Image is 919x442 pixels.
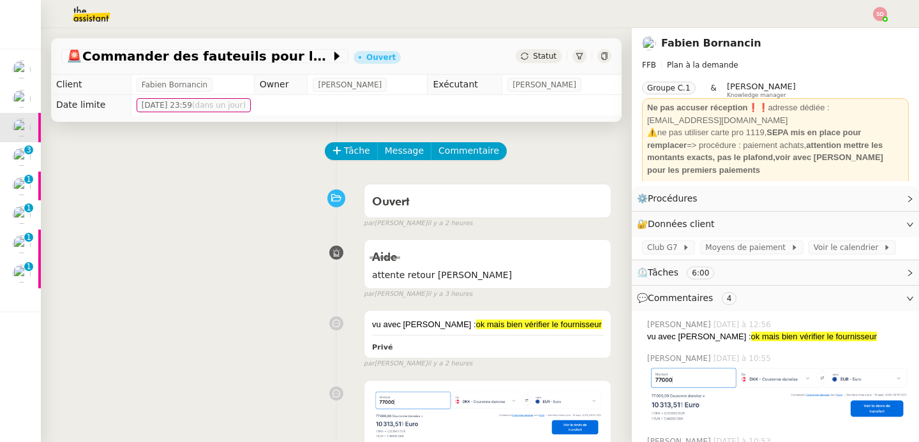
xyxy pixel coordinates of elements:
[632,212,919,237] div: 🔐Données client
[648,293,713,303] span: Commentaires
[727,82,796,98] app-user-label: Knowledge manager
[13,206,31,224] img: users%2F9GXHdUEgf7ZlSXdwo7B3iBDT3M02%2Favatar%2Fimages.jpeg
[648,193,698,203] span: Procédures
[647,319,714,330] span: [PERSON_NAME]
[13,90,31,108] img: users%2F9GXHdUEgf7ZlSXdwo7B3iBDT3M02%2Favatar%2Fimages.jpeg
[705,241,790,254] span: Moyens de paiement
[428,358,473,369] span: il y a 2 heures
[254,75,308,95] td: Owner
[642,61,656,70] span: FFB
[26,262,31,274] p: 1
[873,7,887,21] img: svg
[714,319,773,330] span: [DATE] à 12:56
[51,95,131,115] td: Date limite
[687,267,714,279] nz-tag: 6:00
[727,92,786,99] span: Knowledge manager
[24,262,33,271] nz-badge-sup: 1
[364,358,375,369] span: par
[711,82,717,98] span: &
[364,289,472,300] small: [PERSON_NAME]
[637,191,703,206] span: ⚙️
[364,218,375,229] span: par
[431,142,507,160] button: Commentaire
[647,103,748,112] strong: Ne pas accuser réception
[364,218,472,229] small: [PERSON_NAME]
[647,364,909,425] img: uploads%2F1757494530745%2Fdad19514-2d25-4275-b330-fd45677b063e%2FCapture%20d%E2%80%99e%CC%81cran%...
[428,289,473,300] span: il y a 3 heures
[727,82,796,91] span: [PERSON_NAME]
[51,75,131,95] td: Client
[13,119,31,136] img: users%2FNsDxpgzytqOlIY2WSYlFcHtx26m1%2Favatar%2F8901.jpg
[647,101,904,126] div: ❗❗adresse dédiée : [EMAIL_ADDRESS][DOMAIN_NAME]
[661,37,761,49] a: Fabien Bornancin
[637,217,720,232] span: 🔐
[647,126,904,176] div: ⚠️ne pas utiliser carte pro 1119, => procédure : paiement achats,
[192,101,246,110] span: (dans un jour)
[385,144,424,158] span: Message
[24,145,33,154] nz-badge-sup: 3
[24,233,33,242] nz-badge-sup: 1
[13,265,31,283] img: users%2FlTfsyV2F6qPWZMLkCFFmx0QkZeu2%2Favatar%2FChatGPT%20Image%201%20aou%CC%82t%202025%2C%2011_0...
[428,75,502,95] td: Exécutant
[26,203,31,215] p: 1
[26,233,31,244] p: 1
[372,318,603,331] div: vu avec [PERSON_NAME] :
[13,235,31,253] img: users%2FC9SBsJ0duuaSgpQFj5LgoEX8n0o2%2Favatar%2Fec9d51b8-9413-4189-adfb-7be4d8c96a3c
[24,175,33,184] nz-badge-sup: 1
[512,78,576,91] span: [PERSON_NAME]
[647,241,682,254] span: Club G7
[13,177,31,195] img: users%2FdHO1iM5N2ObAeWsI96eSgBoqS9g1%2Favatar%2Fdownload.png
[637,267,725,277] span: ⏲️
[667,61,738,70] span: Plan à la demande
[647,330,909,343] div: vu avec [PERSON_NAME] :
[364,289,375,300] span: par
[647,128,861,150] strong: SEPA mis en place pour remplacer
[142,99,246,112] span: [DATE] 23:59
[364,358,472,369] small: [PERSON_NAME]
[372,252,397,263] span: Aide
[647,353,714,364] span: [PERSON_NAME]
[648,219,715,229] span: Données client
[751,332,877,341] span: ok mais bien vérifier le fournisseur
[13,61,31,78] img: users%2FNsDxpgzytqOlIY2WSYlFcHtx26m1%2Favatar%2F8901.jpg
[814,241,883,254] span: Voir le calendrier
[428,218,473,229] span: il y a 2 heures
[26,175,31,186] p: 1
[66,50,331,63] span: Commander des fauteuils pour le bureau
[325,142,378,160] button: Tâche
[26,145,31,157] p: 3
[722,292,737,305] nz-tag: 4
[377,142,431,160] button: Message
[637,293,742,303] span: 💬
[142,78,207,91] span: Fabien Bornancin
[66,48,82,64] span: 🚨
[642,82,696,94] nz-tag: Groupe C.1
[13,148,31,166] img: users%2FNsDxpgzytqOlIY2WSYlFcHtx26m1%2Favatar%2F8901.jpg
[714,353,773,364] span: [DATE] à 10:55
[372,196,410,208] span: Ouvert
[648,267,678,277] span: Tâches
[318,78,382,91] span: [PERSON_NAME]
[632,186,919,211] div: ⚙️Procédures
[372,343,392,351] b: Privé
[438,144,499,158] span: Commentaire
[476,320,602,329] span: ok mais bien vérifier le fournisseur
[533,52,557,61] span: Statut
[647,140,883,175] strong: attention mettre les montants exacts, pas le plafond,voir avec [PERSON_NAME] pour les premiers pa...
[24,203,33,212] nz-badge-sup: 1
[372,388,603,442] img: uploads%2F1757494530745%2Fdad19514-2d25-4275-b330-fd45677b063e%2FCapture%20d%E2%80%99e%CC%81cran%...
[632,260,919,285] div: ⏲️Tâches 6:00
[372,268,603,283] span: attente retour [PERSON_NAME]
[344,144,370,158] span: Tâche
[642,36,656,50] img: users%2FNsDxpgzytqOlIY2WSYlFcHtx26m1%2Favatar%2F8901.jpg
[632,286,919,311] div: 💬Commentaires 4
[366,54,396,61] div: Ouvert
